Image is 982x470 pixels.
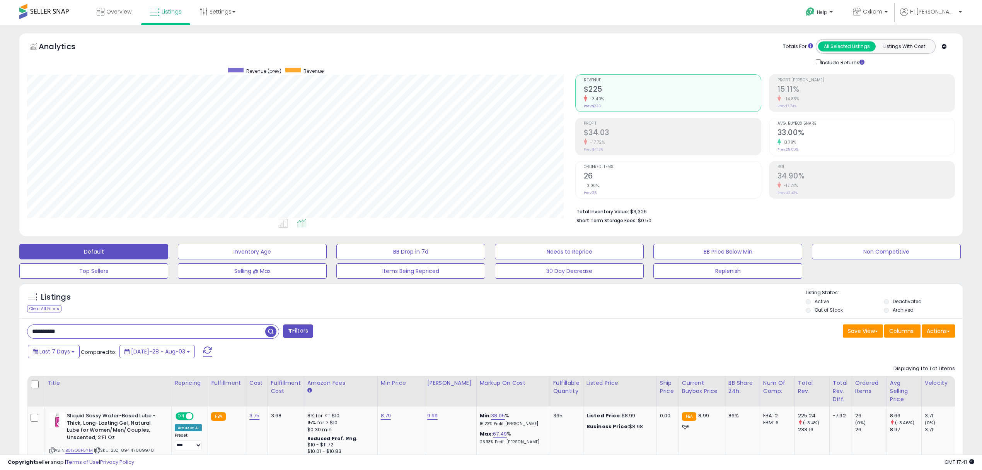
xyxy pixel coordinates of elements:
button: Non Competitive [812,244,961,259]
strong: Copyright [8,458,36,466]
span: Profit [PERSON_NAME] [777,78,955,82]
div: 3.71 [925,412,956,419]
span: Profit [584,122,761,126]
button: Columns [884,324,921,338]
p: 25.33% Profit [PERSON_NAME] [480,439,544,445]
small: Prev: 26 [584,190,597,195]
div: Totals For [783,43,813,50]
small: Prev: 17.74% [777,104,796,108]
button: Replenish [653,263,802,279]
div: Velocity [925,379,953,387]
small: (0%) [855,420,866,426]
span: Oxkom [863,8,882,15]
small: -3.40% [587,96,604,102]
div: 8% for <= $10 [307,412,372,419]
div: 365 [553,412,577,419]
small: Prev: $233 [584,104,601,108]
small: (-3.46%) [895,420,914,426]
a: 67.49 [493,430,507,438]
div: [PERSON_NAME] [427,379,473,387]
div: Ordered Items [855,379,883,395]
a: 3.75 [249,412,260,420]
button: Default [19,244,168,259]
b: Short Term Storage Fees: [576,217,637,224]
div: 0.00 [660,412,673,419]
span: Last 7 Days [39,348,70,355]
button: BB Price Below Min [653,244,802,259]
div: seller snap | | [8,459,134,466]
div: 86% [728,412,754,419]
label: Archived [893,307,914,313]
p: 16.23% Profit [PERSON_NAME] [480,421,544,427]
div: 225.24 [798,412,829,419]
div: $8.99 [586,412,651,419]
span: Listings [162,8,182,15]
div: Clear All Filters [27,305,61,312]
button: Filters [283,324,313,338]
span: Hi [PERSON_NAME] [910,8,956,15]
b: Total Inventory Value: [576,208,629,215]
div: 26 [855,426,887,433]
small: -17.73% [781,183,798,189]
div: 26 [855,412,887,419]
div: FBA: 2 [763,412,789,419]
button: Listings With Cost [875,41,933,51]
span: ON [176,413,186,420]
h2: 34.90% [777,172,955,182]
div: Avg Selling Price [890,379,918,403]
span: OFF [193,413,205,420]
button: Inventory Age [178,244,327,259]
span: Revenue (prev) [246,68,281,74]
span: [DATE]-28 - Aug-03 [131,348,185,355]
div: Ship Price [660,379,675,395]
small: FBA [211,412,225,421]
div: Displaying 1 to 1 of 1 items [893,365,955,372]
small: -17.72% [587,139,605,145]
button: Save View [843,324,883,338]
small: Prev: $41.36 [584,147,603,152]
button: Items Being Repriced [336,263,485,279]
div: Preset: [175,433,202,450]
a: Hi [PERSON_NAME] [900,8,962,25]
span: Avg. Buybox Share [777,122,955,126]
button: Needs to Reprice [495,244,644,259]
b: Listed Price: [586,412,622,419]
div: Include Returns [810,58,874,67]
span: Revenue [584,78,761,82]
label: Active [815,298,829,305]
span: $0.50 [638,217,651,224]
div: $10 - $11.72 [307,442,372,448]
div: 8.97 [890,426,921,433]
a: Help [800,1,840,25]
b: Sliquid Sassy Water-Based Lube - Thick, Long-Lasting Gel, Natural Lube for Women/Men/Couples, Uns... [67,412,161,443]
div: 15% for > $10 [307,419,372,426]
div: $0.30 min [307,426,372,433]
div: Fulfillment Cost [271,379,301,395]
div: $10.01 - $10.83 [307,448,372,455]
div: Cost [249,379,264,387]
span: Ordered Items [584,165,761,169]
label: Deactivated [893,298,922,305]
li: $3,326 [576,206,950,216]
h5: Listings [41,292,71,303]
img: 41tRHLlCBIL._SL40_.jpg [49,412,65,428]
span: 8.99 [698,412,709,419]
button: 30 Day Decrease [495,263,644,279]
button: Actions [922,324,955,338]
div: Min Price [381,379,421,387]
span: Columns [889,327,914,335]
small: FBA [682,412,696,421]
button: Last 7 Days [28,345,80,358]
span: Help [817,9,827,15]
span: 2025-08-12 17:41 GMT [944,458,974,466]
small: (0%) [925,420,936,426]
small: Amazon Fees. [307,387,312,394]
div: Fulfillment [211,379,242,387]
a: 9.99 [427,412,438,420]
div: Fulfillable Quantity [553,379,580,395]
button: BB Drop in 7d [336,244,485,259]
b: Reduced Prof. Rng. [307,435,358,442]
a: 8.79 [381,412,391,420]
small: Prev: 29.00% [777,147,798,152]
small: Prev: 42.42% [777,190,798,195]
